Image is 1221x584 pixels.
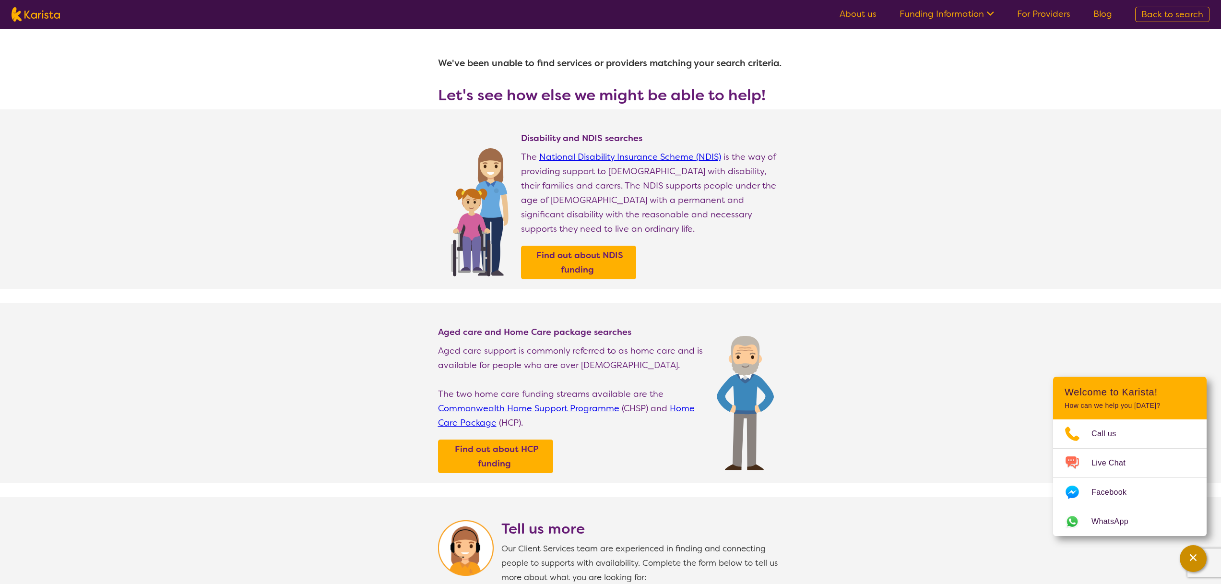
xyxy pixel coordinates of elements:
[1065,386,1195,398] h2: Welcome to Karista!
[1091,485,1138,500] span: Facebook
[1053,419,1207,536] ul: Choose channel
[440,442,551,471] a: Find out about HCP funding
[1053,377,1207,536] div: Channel Menu
[1091,427,1128,441] span: Call us
[438,520,494,576] img: Karista Client Service
[840,8,877,20] a: About us
[1141,9,1203,20] span: Back to search
[438,326,707,338] h4: Aged care and Home Care package searches
[1093,8,1112,20] a: Blog
[438,52,783,75] h1: We've been unable to find services or providers matching your search criteria.
[455,443,538,469] b: Find out about HCP funding
[501,520,783,537] h2: Tell us more
[1091,514,1140,529] span: WhatsApp
[438,86,783,104] h3: Let's see how else we might be able to help!
[717,336,774,470] img: Find Age care and home care package services and providers
[1135,7,1209,22] a: Back to search
[1053,507,1207,536] a: Web link opens in a new tab.
[438,344,707,372] p: Aged care support is commonly referred to as home care and is available for people who are over [...
[1091,456,1137,470] span: Live Chat
[1065,402,1195,410] p: How can we help you [DATE]?
[539,151,721,163] a: National Disability Insurance Scheme (NDIS)
[1017,8,1070,20] a: For Providers
[521,150,783,236] p: The is the way of providing support to [DEMOGRAPHIC_DATA] with disability, their families and car...
[448,142,511,276] img: Find NDIS and Disability services and providers
[1180,545,1207,572] button: Channel Menu
[438,403,619,414] a: Commonwealth Home Support Programme
[900,8,994,20] a: Funding Information
[523,248,634,277] a: Find out about NDIS funding
[536,250,623,275] b: Find out about NDIS funding
[521,132,783,144] h4: Disability and NDIS searches
[438,387,707,430] p: The two home care funding streams available are the (CHSP) and (HCP).
[12,7,60,22] img: Karista logo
